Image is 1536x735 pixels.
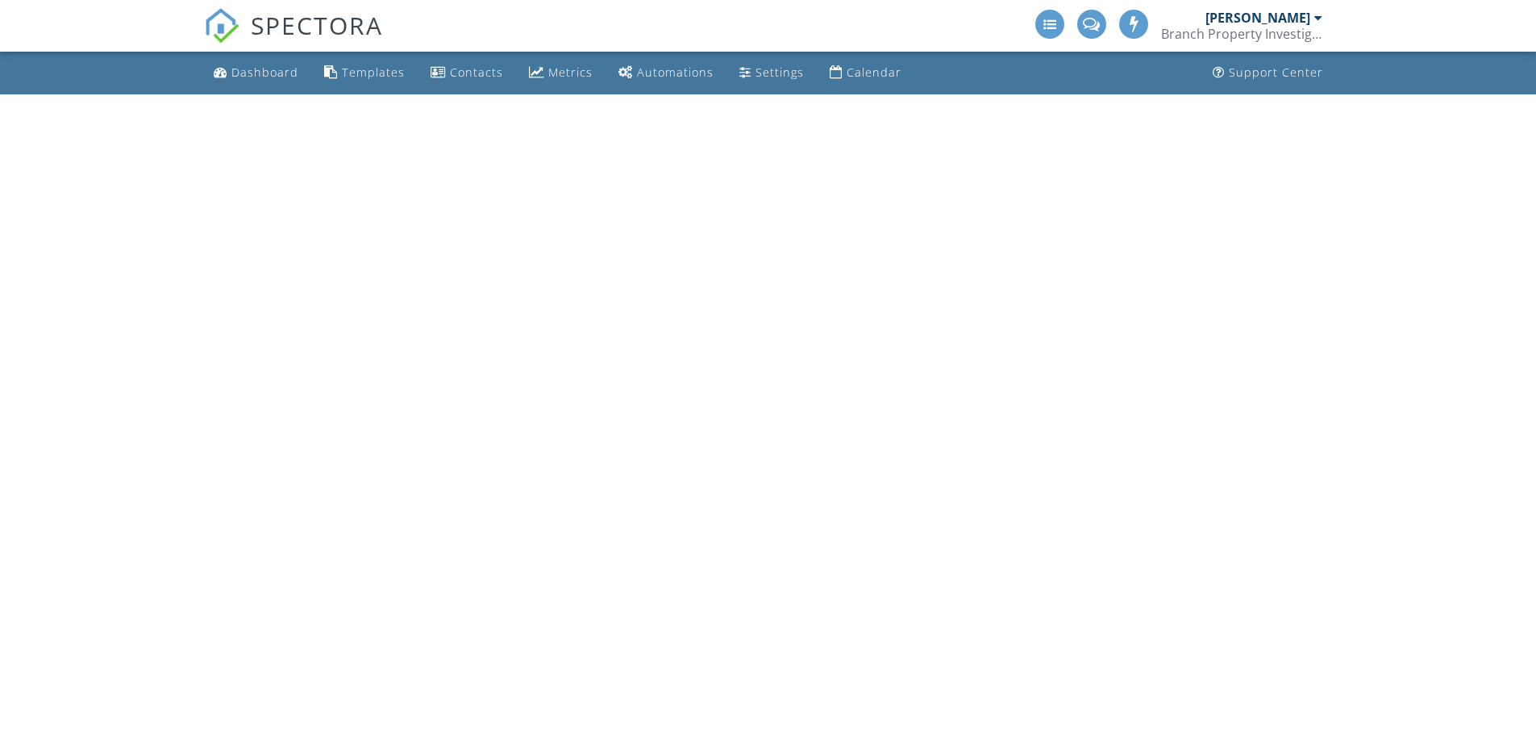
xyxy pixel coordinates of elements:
[637,65,714,80] div: Automations
[204,8,239,44] img: The Best Home Inspection Software - Spectora
[424,58,510,88] a: Contacts
[207,58,305,88] a: Dashboard
[847,65,901,80] div: Calendar
[1206,58,1330,88] a: Support Center
[733,58,810,88] a: Settings
[1229,65,1323,80] div: Support Center
[231,65,298,80] div: Dashboard
[318,58,411,88] a: Templates
[251,8,383,42] span: SPECTORA
[612,58,720,88] a: Automations (Advanced)
[823,58,908,88] a: Calendar
[756,65,804,80] div: Settings
[204,22,383,56] a: SPECTORA
[450,65,503,80] div: Contacts
[342,65,405,80] div: Templates
[1161,26,1322,42] div: Branch Property Investigations
[522,58,599,88] a: Metrics
[548,65,593,80] div: Metrics
[1205,10,1310,26] div: [PERSON_NAME]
